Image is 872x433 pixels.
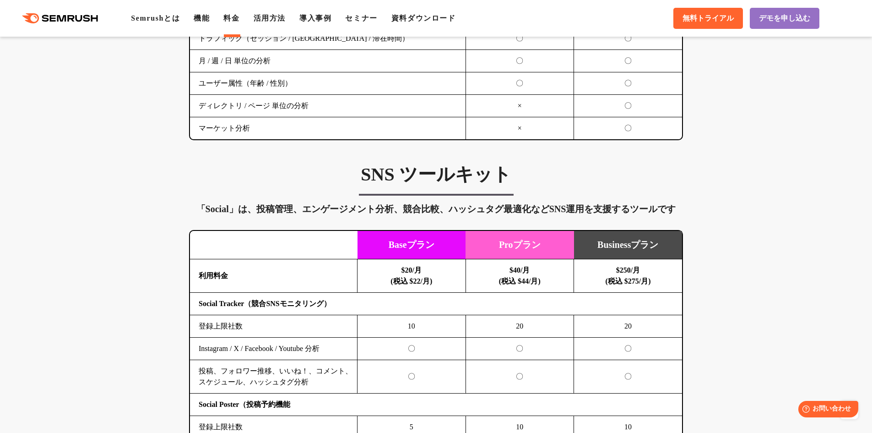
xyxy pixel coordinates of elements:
td: × [466,95,574,117]
div: 「Social」は、投稿管理、エンゲージメント分析、競合比較、ハッシュタグ最適化などSNS運用を支援するツールです [189,202,683,216]
td: 〇 [466,72,574,95]
td: 登録上限社数 [190,315,357,338]
td: 〇 [574,360,682,394]
td: 〇 [574,50,682,72]
td: ディレクトリ / ページ 単位の分析 [190,95,466,117]
td: 20 [574,315,682,338]
td: ユーザー属性（年齢 / 性別） [190,72,466,95]
td: Businessプラン [574,231,682,259]
a: 機能 [194,14,210,22]
td: 〇 [357,360,466,394]
td: 〇 [466,50,574,72]
td: Proプラン [466,231,574,259]
b: $20/月 (税込 $22/月) [390,266,432,285]
td: 〇 [466,27,574,50]
td: 〇 [574,72,682,95]
a: デモを申し込む [750,8,819,29]
a: 資料ダウンロード [391,14,456,22]
b: Social Tracker（競合SNSモニタリング） [199,300,331,307]
td: 〇 [574,95,682,117]
td: 10 [357,315,466,338]
td: 〇 [466,338,574,360]
a: 活用方法 [254,14,286,22]
a: 料金 [223,14,239,22]
td: Baseプラン [357,231,466,259]
span: 無料トライアル [682,14,734,23]
td: 20 [466,315,574,338]
a: 導入事例 [299,14,331,22]
b: 利用料金 [199,272,228,280]
b: $250/月 (税込 $275/月) [605,266,650,285]
td: 〇 [574,338,682,360]
td: Instagram / X / Facebook / Youtube 分析 [190,338,357,360]
span: デモを申し込む [759,14,810,23]
a: 無料トライアル [673,8,743,29]
td: 〇 [574,117,682,140]
td: 〇 [357,338,466,360]
td: トラフィック（セッション / [GEOGRAPHIC_DATA] / 滞在時間） [190,27,466,50]
td: 月 / 週 / 日 単位の分析 [190,50,466,72]
a: Semrushとは [131,14,180,22]
td: マーケット分析 [190,117,466,140]
td: 〇 [574,27,682,50]
b: Social Poster（投稿予約機能 [199,400,290,408]
td: 〇 [466,360,574,394]
b: $40/月 (税込 $44/月) [499,266,541,285]
td: × [466,117,574,140]
a: セミナー [345,14,377,22]
td: 投稿、フォロワー推移、いいね！、コメント、スケジュール、ハッシュタグ分析 [190,360,357,394]
h3: SNS ツールキット [189,163,683,186]
iframe: Help widget launcher [791,397,862,423]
